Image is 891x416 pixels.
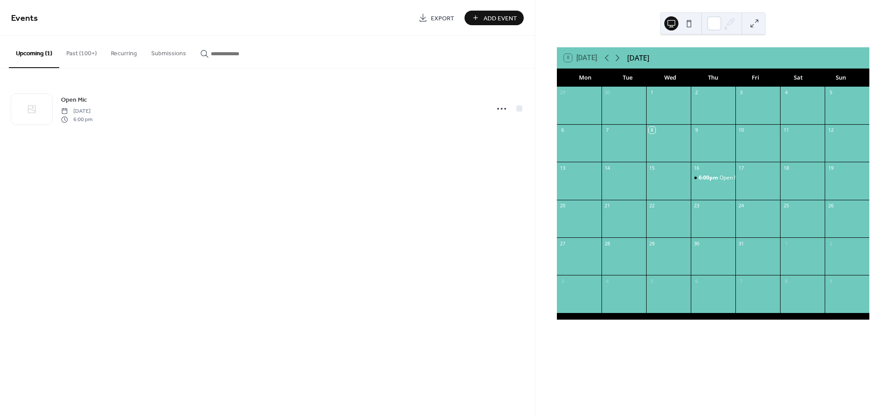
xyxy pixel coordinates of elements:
div: 8 [649,127,655,134]
div: 12 [827,127,834,134]
span: [DATE] [61,107,92,115]
div: 22 [649,202,655,209]
div: Mon [564,69,606,87]
div: 25 [783,202,789,209]
div: 2 [693,89,700,96]
button: Past (100+) [59,36,104,67]
div: Wed [649,69,692,87]
button: Submissions [144,36,193,67]
div: [DATE] [627,53,649,63]
div: 1 [783,240,789,247]
div: 8 [783,278,789,284]
span: Add Event [484,14,517,23]
div: 1 [649,89,655,96]
div: 21 [604,202,611,209]
div: 29 [649,240,655,247]
div: 6 [560,127,566,134]
div: 18 [783,164,789,171]
button: Add Event [465,11,524,25]
a: Export [412,11,461,25]
span: Export [431,14,454,23]
div: 15 [649,164,655,171]
div: 7 [604,127,611,134]
div: 19 [827,164,834,171]
div: 9 [827,278,834,284]
div: 5 [827,89,834,96]
div: 27 [560,240,566,247]
div: 16 [693,164,700,171]
div: Sat [777,69,819,87]
div: Sun [820,69,862,87]
div: Open Mic [720,174,743,182]
div: 9 [693,127,700,134]
div: 4 [604,278,611,284]
div: 10 [738,127,745,134]
span: 6:00pm [699,174,720,182]
div: Fri [735,69,777,87]
div: 11 [783,127,789,134]
div: 30 [693,240,700,247]
span: Events [11,10,38,27]
div: 7 [738,278,745,284]
div: 29 [560,89,566,96]
div: 5 [649,278,655,284]
div: 30 [604,89,611,96]
div: 2 [827,240,834,247]
div: 26 [827,202,834,209]
div: 3 [738,89,745,96]
div: 20 [560,202,566,209]
div: 13 [560,164,566,171]
div: 23 [693,202,700,209]
div: 24 [738,202,745,209]
div: 3 [560,278,566,284]
div: 28 [604,240,611,247]
div: 31 [738,240,745,247]
div: 6 [693,278,700,284]
div: 14 [604,164,611,171]
button: Recurring [104,36,144,67]
div: 4 [783,89,789,96]
button: Upcoming (1) [9,36,59,68]
a: Open Mic [61,95,87,105]
div: Tue [606,69,649,87]
div: Open Mic [691,174,735,182]
span: 6:00 pm [61,115,92,123]
div: 17 [738,164,745,171]
div: Thu [692,69,734,87]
